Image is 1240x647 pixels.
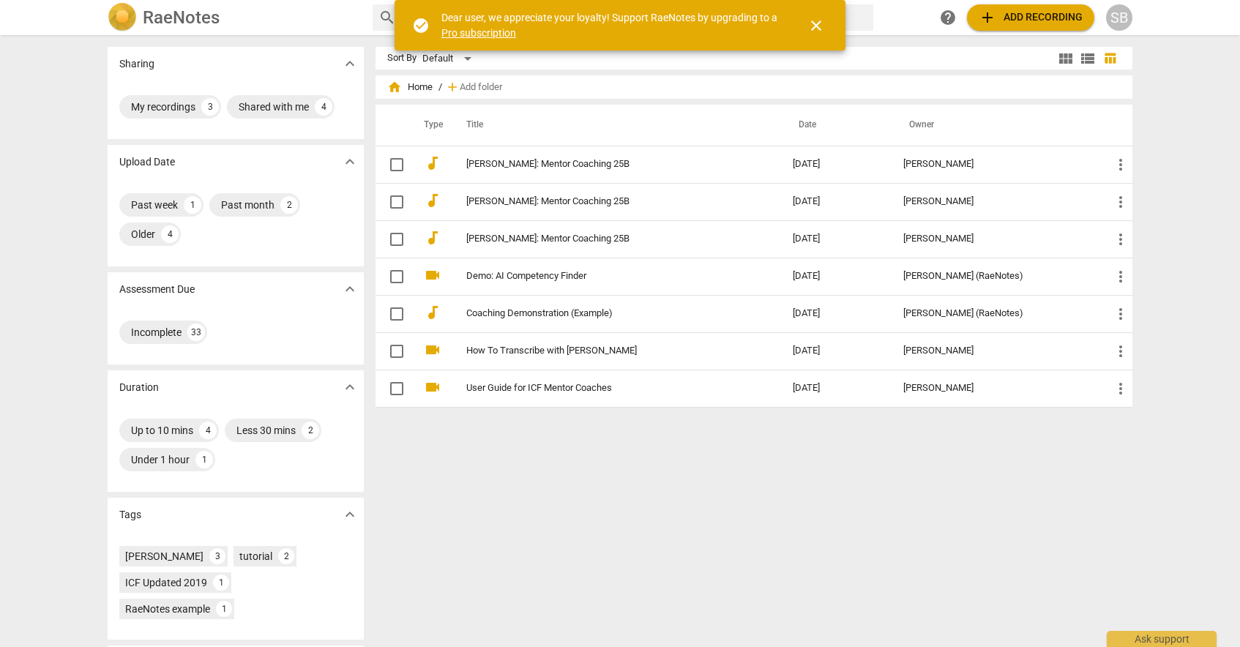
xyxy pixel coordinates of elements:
span: add [445,80,460,94]
a: User Guide for ICF Mentor Coaches [466,383,740,394]
a: [PERSON_NAME]: Mentor Coaching 25B [466,196,740,207]
button: SB [1106,4,1132,31]
button: List view [1077,48,1099,70]
td: [DATE] [781,295,892,332]
span: expand_more [341,280,359,298]
td: [DATE] [781,258,892,295]
button: Upload [967,4,1094,31]
img: Logo [108,3,137,32]
div: 4 [161,225,179,243]
span: videocam [424,266,441,284]
div: Past week [131,198,178,212]
div: Older [131,227,155,242]
div: [PERSON_NAME] (RaeNotes) [903,308,1088,319]
div: RaeNotes example [125,602,210,616]
div: ICF Updated 2019 [125,575,207,590]
th: Type [412,105,449,146]
div: [PERSON_NAME] (RaeNotes) [903,271,1088,282]
span: check_circle [412,17,430,34]
p: Sharing [119,56,154,72]
span: / [438,82,442,93]
th: Date [781,105,892,146]
div: [PERSON_NAME] [903,159,1088,170]
a: [PERSON_NAME]: Mentor Coaching 25B [466,159,740,170]
span: more_vert [1112,268,1129,285]
div: [PERSON_NAME] [903,196,1088,207]
div: 1 [195,451,213,468]
div: [PERSON_NAME] [903,345,1088,356]
a: LogoRaeNotes [108,3,361,32]
td: [DATE] [781,183,892,220]
button: Show more [339,278,361,300]
div: Under 1 hour [131,452,190,467]
a: Coaching Demonstration (Example) [466,308,740,319]
div: 3 [209,548,225,564]
a: [PERSON_NAME]: Mentor Coaching 25B [466,233,740,244]
td: [DATE] [781,220,892,258]
div: tutorial [239,549,272,564]
td: [DATE] [781,370,892,407]
span: more_vert [1112,343,1129,360]
div: My recordings [131,100,195,114]
span: audiotrack [424,229,441,247]
button: Show more [339,151,361,173]
div: Past month [221,198,274,212]
div: Up to 10 mins [131,423,193,438]
span: close [807,17,825,34]
span: table_chart [1103,51,1117,65]
span: more_vert [1112,231,1129,248]
div: 2 [280,196,298,214]
div: Less 30 mins [236,423,296,438]
div: [PERSON_NAME] [903,233,1088,244]
span: audiotrack [424,304,441,321]
h2: RaeNotes [143,7,220,28]
div: 2 [278,548,294,564]
div: [PERSON_NAME] [125,549,203,564]
div: Sort By [387,53,417,64]
div: 33 [187,323,205,341]
span: Add folder [460,82,502,93]
p: Upload Date [119,154,175,170]
td: [DATE] [781,332,892,370]
span: more_vert [1112,156,1129,173]
a: How To Transcribe with [PERSON_NAME] [466,345,740,356]
div: 4 [315,98,332,116]
th: Owner [892,105,1100,146]
p: Assessment Due [119,282,195,297]
div: Shared with me [239,100,309,114]
div: Default [422,47,477,70]
span: home [387,80,402,94]
span: expand_more [341,506,359,523]
span: view_module [1057,50,1075,67]
a: Help [935,4,961,31]
span: more_vert [1112,305,1129,323]
button: Tile view [1055,48,1077,70]
span: expand_more [341,378,359,396]
span: more_vert [1112,380,1129,397]
button: Close [799,8,834,43]
button: Table view [1099,48,1121,70]
span: add [979,9,996,26]
div: Dear user, we appreciate your loyalty! Support RaeNotes by upgrading to a [441,10,781,40]
a: Pro subscription [441,27,516,39]
div: 1 [216,601,232,617]
span: search [378,9,396,26]
div: 1 [213,575,229,591]
span: help [939,9,957,26]
button: Show more [339,53,361,75]
span: expand_more [341,153,359,171]
div: 1 [184,196,201,214]
a: Demo: AI Competency Finder [466,271,740,282]
button: Show more [339,504,361,526]
p: Tags [119,507,141,523]
div: 4 [199,422,217,439]
span: more_vert [1112,193,1129,211]
div: Ask support [1107,631,1217,647]
span: videocam [424,341,441,359]
td: [DATE] [781,146,892,183]
span: audiotrack [424,192,441,209]
button: Show more [339,376,361,398]
span: audiotrack [424,154,441,172]
span: Home [387,80,433,94]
